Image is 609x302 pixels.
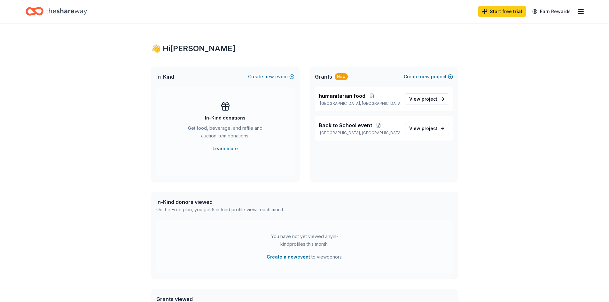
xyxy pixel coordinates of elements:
button: Create a newevent [267,253,310,261]
div: Get food, beverage, and raffle and auction item donations. [182,124,269,142]
p: [GEOGRAPHIC_DATA], [GEOGRAPHIC_DATA] [319,130,400,136]
span: humanitarian food [319,92,365,100]
span: new [420,73,430,81]
div: You have not yet viewed any in-kind profiles this month. [265,233,345,248]
button: Createnewevent [248,73,294,81]
span: project [422,126,437,131]
div: In-Kind donations [205,114,246,122]
a: Learn more [213,145,238,152]
span: new [264,73,274,81]
a: View project [405,123,449,134]
span: View [409,125,437,132]
p: [GEOGRAPHIC_DATA], [GEOGRAPHIC_DATA] [319,101,400,106]
a: Start free trial [478,6,526,17]
div: In-Kind donors viewed [156,198,285,206]
span: Grants [315,73,332,81]
button: Createnewproject [404,73,453,81]
a: View project [405,93,449,105]
div: New [335,73,348,80]
span: to view donors . [267,253,343,261]
span: In-Kind [156,73,174,81]
a: Earn Rewards [528,6,574,17]
span: Back to School event [319,121,372,129]
div: 👋 Hi [PERSON_NAME] [151,43,458,54]
div: On the Free plan, you get 5 in-kind profile views each month. [156,206,285,213]
span: View [409,95,437,103]
span: project [422,96,437,102]
a: Home [26,4,87,19]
